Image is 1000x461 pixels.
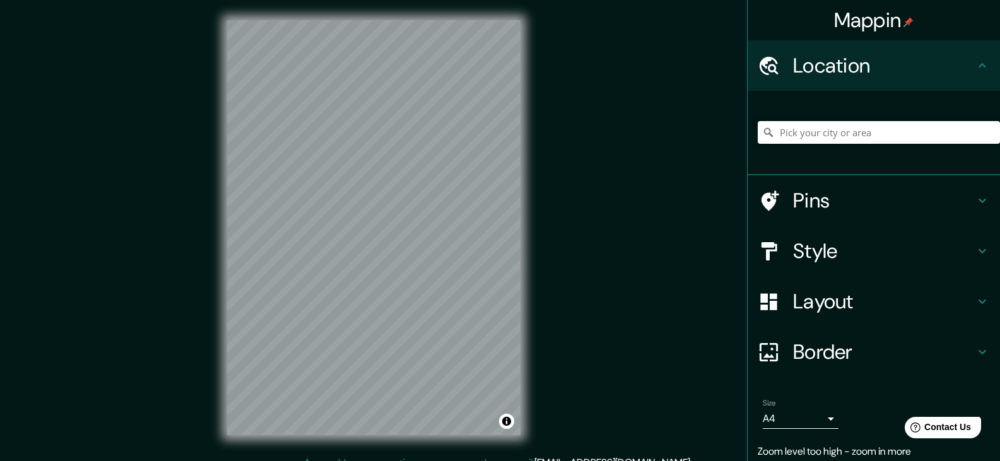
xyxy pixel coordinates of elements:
[748,40,1000,91] div: Location
[793,53,975,78] h4: Location
[748,175,1000,226] div: Pins
[834,8,914,33] h4: Mappin
[227,20,521,435] canvas: Map
[888,412,986,447] iframe: Help widget launcher
[903,17,914,27] img: pin-icon.png
[758,444,990,459] p: Zoom level too high - zoom in more
[763,398,776,409] label: Size
[793,289,975,314] h4: Layout
[793,238,975,264] h4: Style
[748,327,1000,377] div: Border
[793,339,975,365] h4: Border
[748,276,1000,327] div: Layout
[793,188,975,213] h4: Pins
[748,226,1000,276] div: Style
[763,409,838,429] div: A4
[758,121,1000,144] input: Pick your city or area
[499,414,514,429] button: Toggle attribution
